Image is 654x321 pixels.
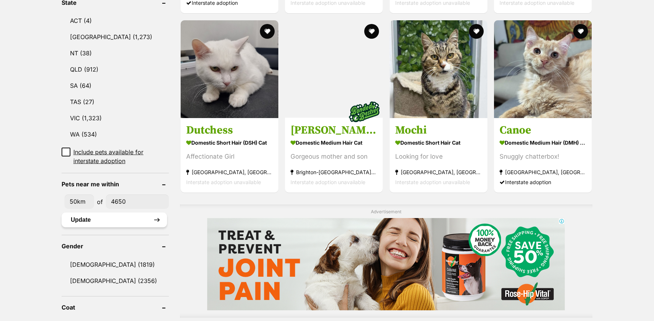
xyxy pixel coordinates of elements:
iframe: Advertisement [207,218,565,310]
strong: Brighton-[GEOGRAPHIC_DATA], [GEOGRAPHIC_DATA] [291,167,377,177]
button: Update [62,213,167,227]
header: Gender [62,243,169,249]
a: [PERSON_NAME] and [PERSON_NAME] Domestic Medium Hair Cat Gorgeous mother and son Brighton-[GEOGRA... [285,118,383,193]
a: [DEMOGRAPHIC_DATA] (2356) [62,273,169,289]
a: NT (38) [62,45,169,61]
a: Mochi Domestic Short Hair Cat Looking for love [GEOGRAPHIC_DATA], [GEOGRAPHIC_DATA] Interstate ad... [390,118,487,193]
a: VIC (1,323) [62,110,169,126]
a: Canoe Domestic Medium Hair (DMH) Cat Snuggly chatterbox! [GEOGRAPHIC_DATA], [GEOGRAPHIC_DATA] Int... [494,118,592,193]
div: Advertisement [180,204,592,318]
div: Looking for love [395,152,482,162]
img: Canoe - Domestic Medium Hair (DMH) Cat [494,20,592,118]
strong: Domestic Short Hair (DSH) Cat [186,137,273,148]
h3: Dutchess [186,123,273,137]
strong: Domestic Short Hair Cat [395,137,482,148]
a: ACT (4) [62,13,169,28]
div: Snuggly chatterbox! [500,152,586,162]
span: of [97,197,103,206]
header: Coat [62,304,169,311]
strong: [GEOGRAPHIC_DATA], [GEOGRAPHIC_DATA] [395,167,482,177]
h3: Mochi [395,123,482,137]
button: favourite [260,24,274,39]
img: bonded besties [346,93,383,130]
strong: [GEOGRAPHIC_DATA], [GEOGRAPHIC_DATA] [186,167,273,177]
button: favourite [573,24,588,39]
select: distance in kilometers [65,194,94,208]
span: Interstate adoption unavailable [186,179,261,185]
span: Include pets available for interstate adoption [73,148,169,165]
img: Dutchess - Domestic Short Hair (DSH) Cat [181,20,278,118]
button: favourite [364,24,379,39]
a: TAS (27) [62,94,169,110]
div: Affectionate Girl [186,152,273,162]
h3: Canoe [500,123,586,137]
div: Gorgeous mother and son [291,152,377,162]
a: Dutchess Domestic Short Hair (DSH) Cat Affectionate Girl [GEOGRAPHIC_DATA], [GEOGRAPHIC_DATA] Int... [181,118,278,193]
button: favourite [469,24,483,39]
a: [GEOGRAPHIC_DATA] (1,273) [62,29,169,45]
a: [DEMOGRAPHIC_DATA] (1819) [62,257,169,272]
span: Interstate adoption unavailable [395,179,470,185]
a: WA (534) [62,127,169,142]
a: QLD (912) [62,62,169,77]
img: Mochi - Domestic Short Hair Cat [390,20,487,118]
img: George and Mimi - Domestic Medium Hair Cat [285,20,383,118]
header: Pets near me within [62,181,169,187]
a: Include pets available for interstate adoption [62,148,169,165]
strong: Domestic Medium Hair Cat [291,137,377,148]
strong: Domestic Medium Hair (DMH) Cat [500,137,586,148]
a: SA (64) [62,78,169,93]
input: postcode [106,194,169,208]
div: Interstate adoption [500,177,586,187]
strong: [GEOGRAPHIC_DATA], [GEOGRAPHIC_DATA] [500,167,586,177]
span: Interstate adoption unavailable [291,179,365,185]
h3: [PERSON_NAME] and [PERSON_NAME] [291,123,377,137]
